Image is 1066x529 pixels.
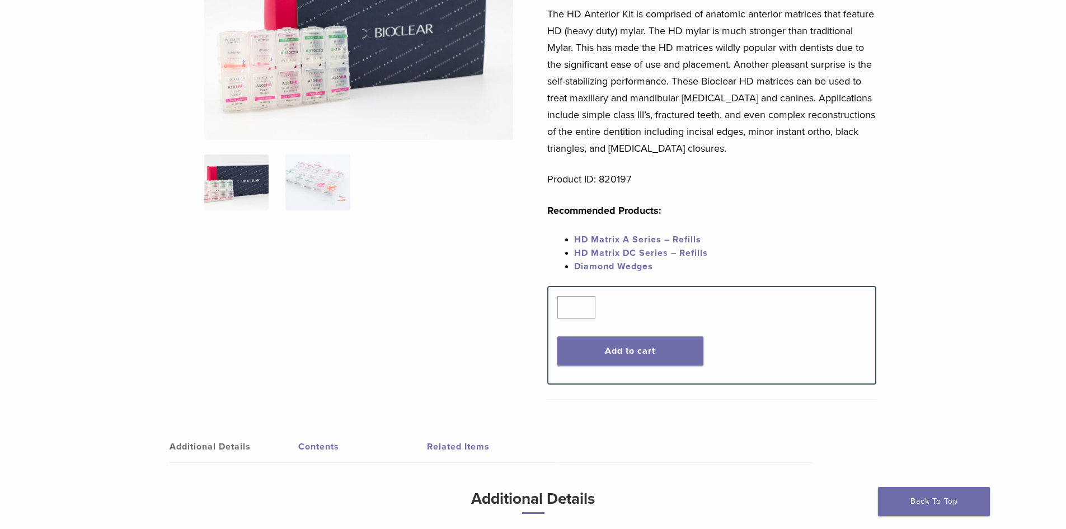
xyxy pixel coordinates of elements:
a: Related Items [427,431,556,462]
a: Back To Top [878,487,990,516]
strong: Recommended Products: [547,204,661,217]
img: Complete HD Anterior Kit - Image 2 [285,155,350,210]
h3: Additional Details [234,485,833,523]
a: HD Matrix DC Series – Refills [574,247,708,259]
img: IMG_8088-1-324x324.jpg [204,155,269,210]
a: HD Matrix A Series – Refills [574,234,701,245]
a: Diamond Wedges [574,261,653,272]
p: The HD Anterior Kit is comprised of anatomic anterior matrices that feature HD (heavy duty) mylar... [547,6,876,157]
p: Product ID: 820197 [547,171,876,188]
a: Additional Details [170,431,298,462]
a: Contents [298,431,427,462]
button: Add to cart [557,336,703,366]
